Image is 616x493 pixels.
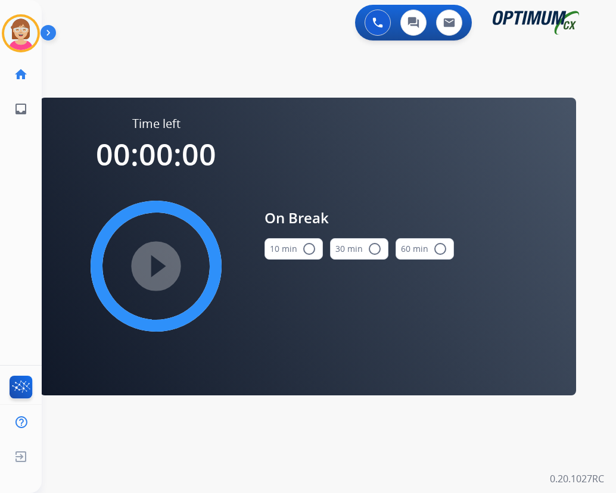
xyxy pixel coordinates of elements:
mat-icon: inbox [14,102,28,116]
mat-icon: radio_button_unchecked [302,242,316,256]
span: On Break [265,207,454,229]
button: 60 min [396,238,454,260]
p: 0.20.1027RC [550,472,604,486]
mat-icon: radio_button_unchecked [368,242,382,256]
button: 30 min [330,238,388,260]
span: Time left [132,116,181,132]
span: 00:00:00 [96,134,216,174]
mat-icon: radio_button_unchecked [433,242,447,256]
mat-icon: home [14,67,28,82]
button: 10 min [265,238,323,260]
img: avatar [4,17,38,50]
